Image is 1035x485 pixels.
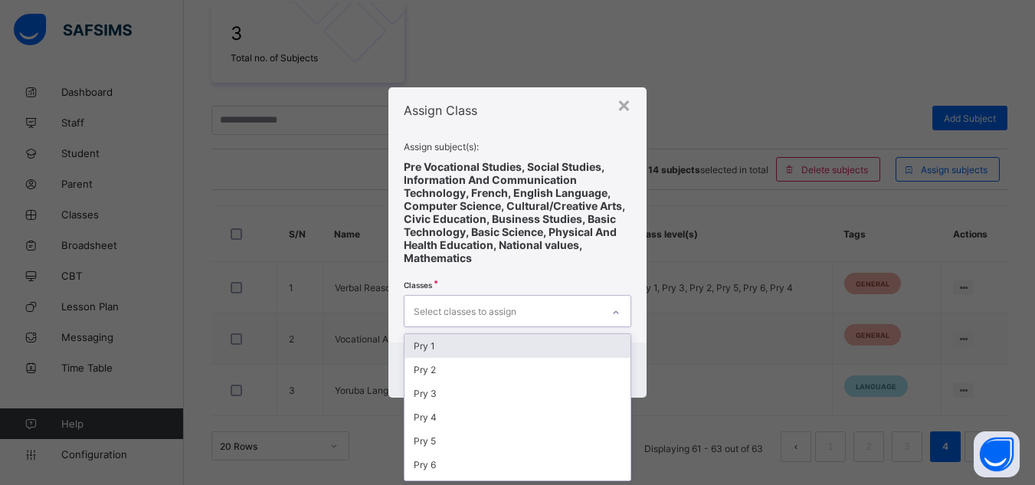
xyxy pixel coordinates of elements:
button: Open asap [974,431,1020,477]
span: Pre Vocational Studies, Social Studies, Information And Communication Technology, French, English... [404,160,625,264]
span: Classes [404,280,432,290]
span: Assign subject(s): [404,141,632,152]
div: × [617,91,631,117]
div: Pry 2 [405,358,631,382]
div: Pry 3 [405,382,631,405]
div: Pry 5 [405,429,631,453]
span: Assign Class [404,103,477,118]
div: Pry 4 [405,405,631,429]
div: Pry 6 [405,453,631,477]
div: Pry 1 [405,334,631,358]
div: Select classes to assign [414,297,516,326]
